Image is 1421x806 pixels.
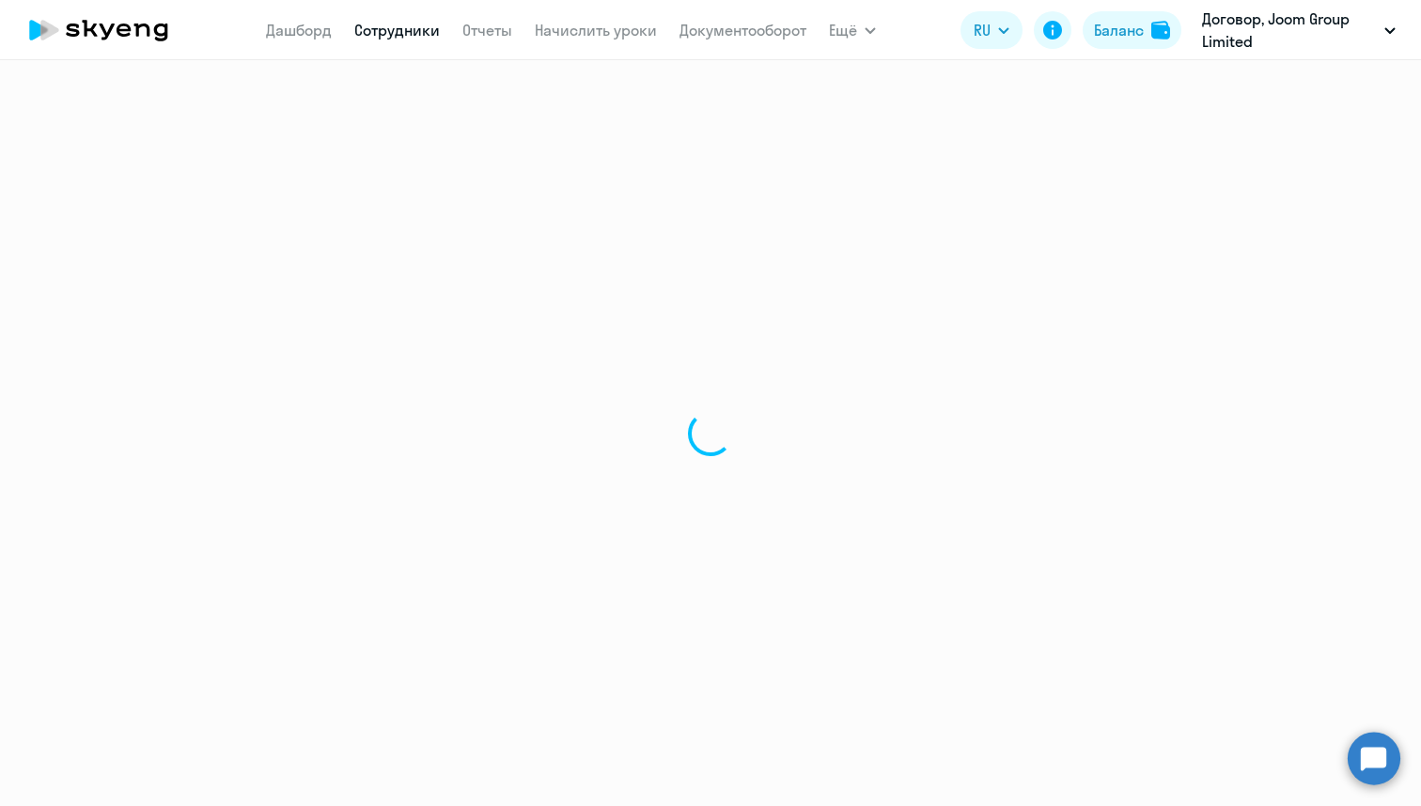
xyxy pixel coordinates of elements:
[266,21,332,40] a: Дашборд
[462,21,512,40] a: Отчеты
[535,21,657,40] a: Начислить уроки
[829,19,857,41] span: Ещё
[354,21,440,40] a: Сотрудники
[1094,19,1144,41] div: Баланс
[1193,8,1405,53] button: Договор, Joom Group Limited
[960,11,1023,49] button: RU
[829,11,876,49] button: Ещё
[679,21,806,40] a: Документооборот
[1202,8,1377,53] p: Договор, Joom Group Limited
[974,19,991,41] span: RU
[1151,21,1170,40] img: balance
[1083,11,1181,49] button: Балансbalance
